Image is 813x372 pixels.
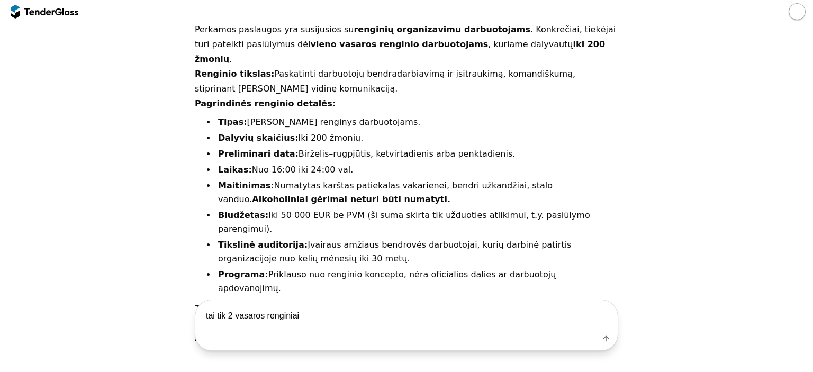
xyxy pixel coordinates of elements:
[354,24,530,34] strong: renginių organizavimu darbuotojams
[218,180,274,190] strong: Maitinimas:
[216,115,618,129] li: [PERSON_NAME] renginys darbuotojams.
[195,22,618,67] p: Perkamos paslaugos yra susijusios su . Konkrečiai, tiekėjai turi pateikti pasiūlymus dėl , kuriam...
[216,268,618,295] li: Priklauso nuo renginio koncepto, nėra oficialios dalies ar darbuotojų apdovanojimų.
[195,69,274,79] strong: Renginio tikslas:
[216,131,618,145] li: Iki 200 žmonių.
[216,147,618,161] li: Birželis–rugpjūtis, ketvirtadienis arba penktadienis.
[218,269,268,279] strong: Programa:
[252,194,450,204] strong: Alkoholiniai gėrimai neturi būti numatyti.
[311,39,489,49] strong: vieno vasaros renginio darbuotojams
[218,117,247,127] strong: Tipas:
[195,39,605,64] strong: iki 200 žmonių
[218,240,308,250] strong: Tikslinė auditorija:
[216,208,618,236] li: Iki 50 000 EUR be PVM (ši suma skirta tik užduoties atlikimui, t.y. pasiūlymo parengimui).
[216,238,618,266] li: Įvairaus amžiaus bendrovės darbuotojai, kurių darbinė patirtis organizacijoje nuo kelių mėnesių i...
[216,163,618,177] li: Nuo 16:00 iki 24:00 val.
[195,300,618,331] textarea: tai tik 2 vasaros renginiai
[218,210,268,220] strong: Biudžetas:
[218,165,252,175] strong: Laikas:
[195,98,336,108] strong: Pagrindinės renginio detalės:
[218,149,299,159] strong: Preliminari data:
[195,67,618,96] p: Paskatinti darbuotojų bendradarbiavimą ir įsitraukimą, komandiškumą, stiprinant [PERSON_NAME] vid...
[218,133,299,143] strong: Dalyvių skaičius:
[216,179,618,206] li: Numatytas karštas patiekalas vakarienei, bendri užkandžiai, stalo vanduo.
